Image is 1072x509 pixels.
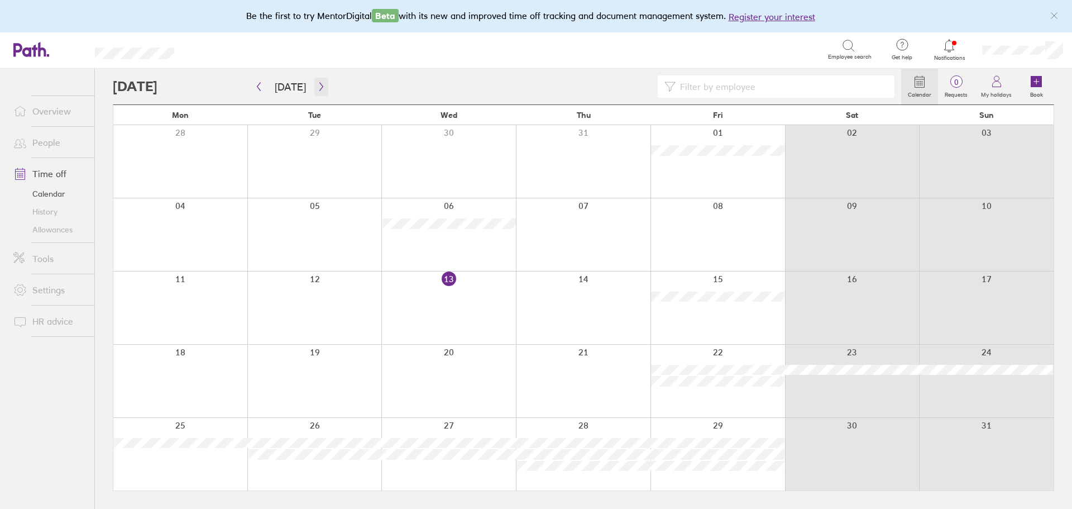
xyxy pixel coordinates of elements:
[979,111,994,120] span: Sun
[577,111,591,120] span: Thu
[901,69,938,104] a: Calendar
[901,88,938,98] label: Calendar
[931,55,968,61] span: Notifications
[246,9,826,23] div: Be the first to try MentorDigital with its new and improved time off tracking and document manage...
[308,111,321,120] span: Tue
[266,78,315,96] button: [DATE]
[4,100,94,122] a: Overview
[713,111,723,120] span: Fri
[4,163,94,185] a: Time off
[4,248,94,270] a: Tools
[4,185,94,203] a: Calendar
[884,54,920,61] span: Get help
[1018,69,1054,104] a: Book
[828,54,872,60] span: Employee search
[729,10,815,23] button: Register your interest
[676,76,888,97] input: Filter by employee
[846,111,858,120] span: Sat
[372,9,399,22] span: Beta
[938,78,974,87] span: 0
[938,88,974,98] label: Requests
[4,279,94,301] a: Settings
[4,203,94,221] a: History
[4,221,94,239] a: Allowances
[4,131,94,154] a: People
[974,88,1018,98] label: My holidays
[4,310,94,332] a: HR advice
[1023,88,1050,98] label: Book
[931,38,968,61] a: Notifications
[204,44,233,54] div: Search
[172,111,189,120] span: Mon
[938,69,974,104] a: 0Requests
[441,111,457,120] span: Wed
[974,69,1018,104] a: My holidays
